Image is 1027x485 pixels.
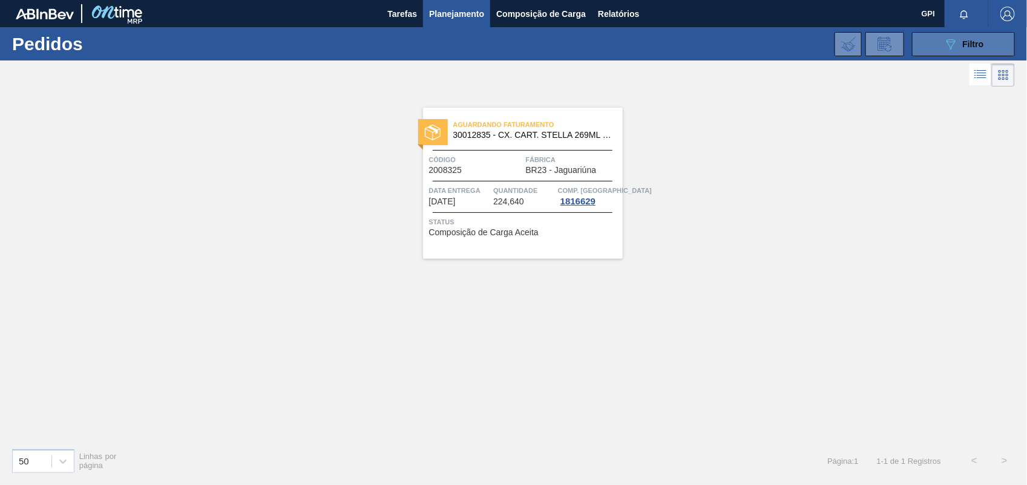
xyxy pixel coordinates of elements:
[12,37,189,51] h1: Pedidos
[429,216,620,228] span: Status
[526,166,597,175] span: BR23 - Jaguariúna
[970,63,992,86] div: Visão em Lista
[429,184,491,197] span: Data entrega
[79,452,117,470] span: Linhas por página
[496,7,586,21] span: Composição de Carga
[959,446,989,476] button: <
[429,166,462,175] span: 2008325
[992,63,1015,86] div: Visão em Cards
[945,5,983,22] button: Notificações
[558,197,598,206] div: 1816629
[453,131,613,140] span: 30012835 - CX. CART. STELLA 269ML C8 429
[912,32,1015,56] button: Filtro
[558,184,652,197] span: Comp. Carga
[429,154,523,166] span: Código
[877,457,941,466] span: 1 - 1 de 1 Registros
[387,7,417,21] span: Tarefas
[835,32,862,56] div: Importar Negociações dos Pedidos
[405,108,623,259] a: statusAguardando Faturamento30012835 - CX. CART. STELLA 269ML C8 429Código2008325FábricaBR23 - Ja...
[963,39,984,49] span: Filtro
[526,154,620,166] span: Fábrica
[429,197,456,206] span: 21/09/2025
[827,457,858,466] span: Página : 1
[598,7,639,21] span: Relatórios
[19,456,29,466] div: 50
[989,446,1020,476] button: >
[865,32,904,56] div: Solicitação de Revisão de Pedidos
[453,119,623,131] span: Aguardando Faturamento
[1000,7,1015,21] img: Logout
[429,7,484,21] span: Planejamento
[558,184,620,206] a: Comp. [GEOGRAPHIC_DATA]1816629
[425,125,441,140] img: status
[493,197,524,206] span: 224,640
[429,228,539,237] span: Composição de Carga Aceita
[16,8,74,19] img: TNhmsLtSVTkK8tSr43FrP2fwEKptu5GPRR3wAAAABJRU5ErkJggg==
[493,184,555,197] span: Quantidade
